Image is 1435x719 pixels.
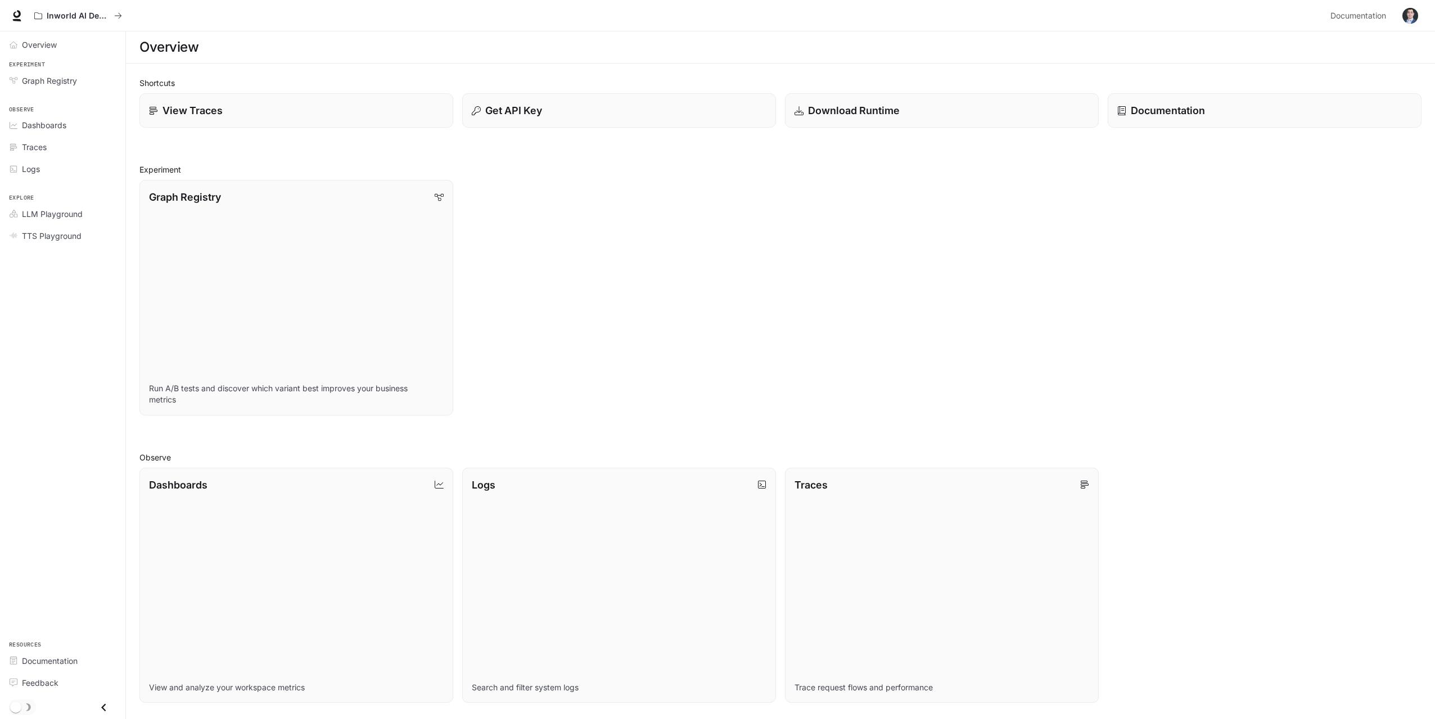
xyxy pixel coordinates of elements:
p: Download Runtime [808,103,900,118]
a: Graph RegistryRun A/B tests and discover which variant best improves your business metrics [139,180,453,415]
span: Graph Registry [22,75,77,87]
p: Trace request flows and performance [795,682,1089,693]
p: View Traces [163,103,223,118]
a: DashboardsView and analyze your workspace metrics [139,468,453,703]
h2: Observe [139,451,1422,463]
a: Traces [4,137,121,157]
p: Search and filter system logs [472,682,766,693]
a: Graph Registry [4,71,121,91]
a: TracesTrace request flows and performance [785,468,1099,703]
span: Overview [22,39,57,51]
p: Documentation [1131,103,1205,118]
p: Logs [472,477,495,492]
span: Logs [22,163,40,175]
p: View and analyze your workspace metrics [149,682,444,693]
a: Feedback [4,673,121,693]
span: LLM Playground [22,208,83,220]
p: Dashboards [149,477,207,492]
a: Overview [4,35,121,55]
a: Logs [4,159,121,179]
span: Documentation [22,655,78,667]
a: Documentation [1326,4,1395,27]
p: Get API Key [485,103,542,118]
img: User avatar [1402,8,1418,24]
span: Documentation [1330,9,1386,23]
button: All workspaces [29,4,127,27]
h2: Shortcuts [139,77,1422,89]
span: Dark mode toggle [10,700,21,713]
span: Feedback [22,677,58,689]
span: Dashboards [22,119,66,131]
h1: Overview [139,36,198,58]
a: Documentation [4,651,121,671]
h2: Experiment [139,164,1422,175]
p: Graph Registry [149,189,221,205]
button: Close drawer [91,696,116,719]
a: LogsSearch and filter system logs [462,468,776,703]
p: Traces [795,477,828,492]
a: View Traces [139,93,453,128]
a: Download Runtime [785,93,1099,128]
a: LLM Playground [4,204,121,224]
a: Dashboards [4,115,121,135]
span: TTS Playground [22,230,82,242]
button: User avatar [1399,4,1422,27]
button: Get API Key [462,93,776,128]
span: Traces [22,141,47,153]
p: Inworld AI Demos [47,11,110,21]
a: Documentation [1108,93,1422,128]
p: Run A/B tests and discover which variant best improves your business metrics [149,383,444,405]
a: TTS Playground [4,226,121,246]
